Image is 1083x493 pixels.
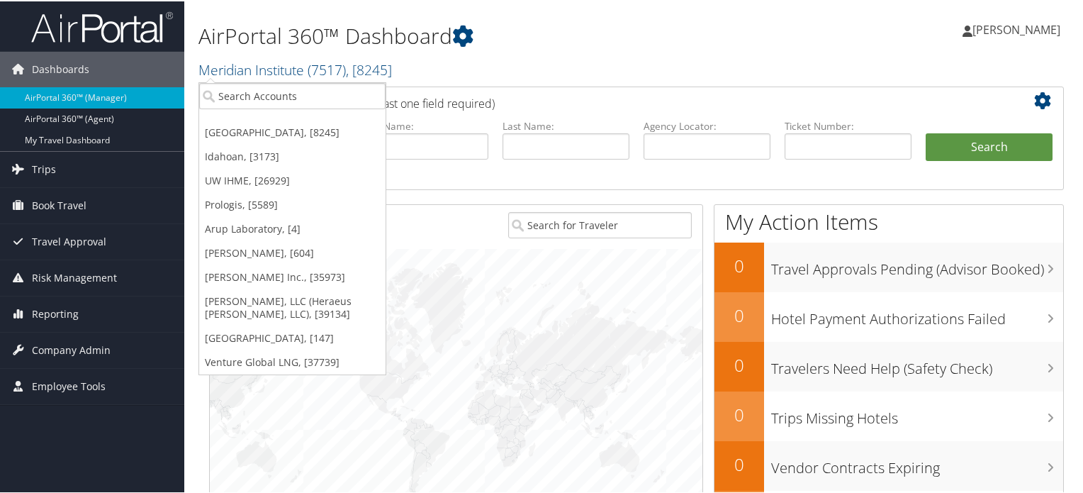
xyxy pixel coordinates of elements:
label: Agency Locator: [644,118,770,132]
span: Trips [32,150,56,186]
h3: Trips Missing Hotels [771,400,1063,427]
span: Dashboards [32,50,89,86]
h3: Vendor Contracts Expiring [771,450,1063,477]
h3: Hotel Payment Authorizations Failed [771,301,1063,328]
span: Company Admin [32,331,111,367]
span: [PERSON_NAME] [972,21,1060,36]
a: 0Trips Missing Hotels [714,390,1063,440]
button: Search [926,132,1053,160]
a: Idahoan, [3173] [199,143,386,167]
span: , [ 8245 ] [346,59,392,78]
a: [PERSON_NAME], [604] [199,240,386,264]
a: [GEOGRAPHIC_DATA], [8245] [199,119,386,143]
span: ( 7517 ) [308,59,346,78]
a: 0Hotel Payment Authorizations Failed [714,291,1063,340]
h1: AirPortal 360™ Dashboard [198,20,782,50]
img: airportal-logo.png [31,9,173,43]
h2: Airtinerary Lookup [220,88,982,112]
span: Reporting [32,295,79,331]
a: [GEOGRAPHIC_DATA], [147] [199,325,386,349]
a: [PERSON_NAME], LLC (Heraeus [PERSON_NAME], LLC), [39134] [199,288,386,325]
a: Meridian Institute [198,59,392,78]
label: First Name: [361,118,488,132]
a: [PERSON_NAME] Inc., [35973] [199,264,386,288]
a: 0Vendor Contracts Expiring [714,440,1063,489]
span: (at least one field required) [359,94,495,110]
a: 0Travel Approvals Pending (Advisor Booked) [714,241,1063,291]
a: Prologis, [5589] [199,192,386,216]
h3: Travel Approvals Pending (Advisor Booked) [771,251,1063,278]
a: [PERSON_NAME] [963,7,1074,50]
span: Book Travel [32,187,86,222]
h2: 0 [714,352,764,376]
label: Last Name: [503,118,629,132]
span: Employee Tools [32,367,106,403]
a: 0Travelers Need Help (Safety Check) [714,340,1063,390]
span: Risk Management [32,259,117,294]
a: Venture Global LNG, [37739] [199,349,386,373]
h2: 0 [714,253,764,277]
h3: Travelers Need Help (Safety Check) [771,350,1063,377]
input: Search for Traveler [508,211,692,237]
h2: 0 [714,302,764,326]
input: Search Accounts [199,82,386,108]
a: UW IHME, [26929] [199,167,386,192]
h1: My Action Items [714,206,1063,236]
h2: 0 [714,401,764,426]
a: Arup Laboratory, [4] [199,216,386,240]
label: Ticket Number: [785,118,911,132]
h2: 0 [714,451,764,475]
span: Travel Approval [32,223,106,258]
